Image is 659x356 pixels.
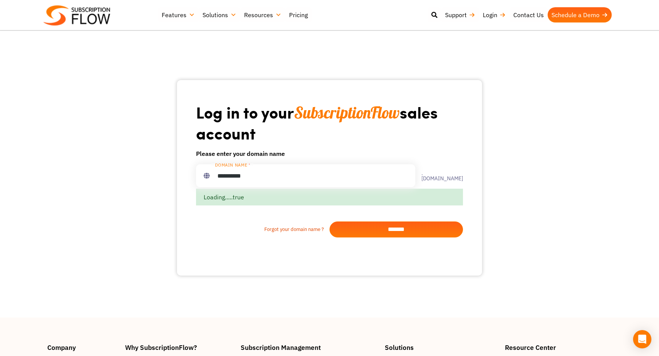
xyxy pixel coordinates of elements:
a: Solutions [199,7,240,22]
a: Login [479,7,510,22]
a: Schedule a Demo [548,7,612,22]
a: Support [441,7,479,22]
a: Resources [240,7,285,22]
span: SubscriptionFlow [294,103,400,123]
img: Subscriptionflow [43,5,110,26]
div: Open Intercom Messenger [633,330,651,348]
a: Features [158,7,199,22]
div: Loading.....true [196,189,463,205]
label: .[DOMAIN_NAME] [415,170,463,181]
a: Forgot your domain name ? [196,226,329,233]
a: Pricing [285,7,312,22]
a: Contact Us [510,7,548,22]
h4: Company [47,344,117,351]
h4: Resource Center [505,344,612,351]
h4: Solutions [385,344,497,351]
h4: Why SubscriptionFlow? [125,344,233,351]
h6: Please enter your domain name [196,149,463,158]
h1: Log in to your sales account [196,102,463,143]
h4: Subscription Management [241,344,377,351]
